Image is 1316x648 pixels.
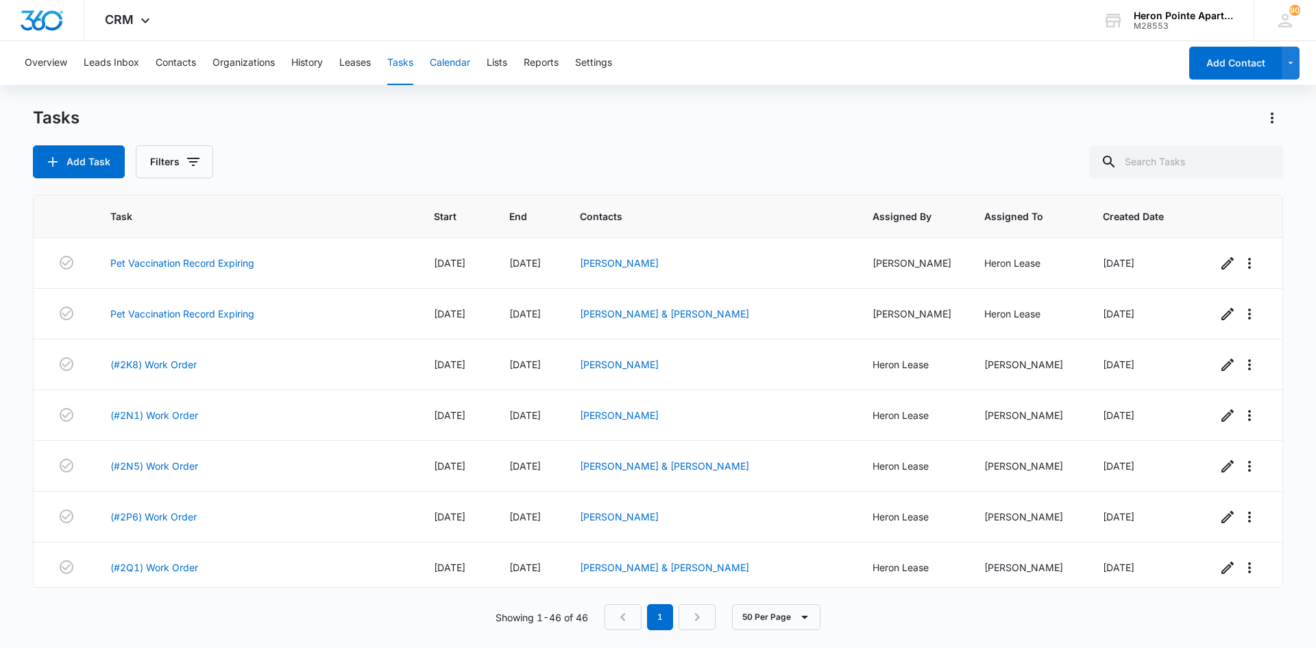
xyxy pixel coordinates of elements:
span: [DATE] [434,460,465,472]
span: [DATE] [434,359,465,370]
div: account id [1134,21,1234,31]
button: 50 Per Page [732,604,820,630]
div: Heron Lease [984,307,1070,321]
span: Assigned By [873,209,931,224]
button: Reports [524,41,559,85]
span: [DATE] [1103,359,1134,370]
p: Showing 1-46 of 46 [496,610,588,625]
button: Overview [25,41,67,85]
a: Pet Vaccination Record Expiring [110,307,254,321]
a: (#2N5) Work Order [110,459,198,473]
span: [DATE] [1103,460,1134,472]
button: Filters [136,145,213,178]
div: Heron Lease [873,408,951,422]
a: (#2N1) Work Order [110,408,198,422]
a: [PERSON_NAME] [580,359,659,370]
div: account name [1134,10,1234,21]
span: 90 [1289,5,1300,16]
span: [DATE] [509,409,541,421]
span: Assigned To [984,209,1050,224]
span: [DATE] [434,511,465,523]
span: End [509,209,527,224]
a: (#2P6) Work Order [110,509,197,524]
button: Leads Inbox [84,41,139,85]
a: [PERSON_NAME] & [PERSON_NAME] [580,562,749,573]
div: [PERSON_NAME] [984,509,1070,524]
span: CRM [105,12,134,27]
span: [DATE] [434,308,465,320]
span: [DATE] [509,308,541,320]
input: Search Tasks [1090,145,1283,178]
button: Calendar [430,41,470,85]
a: [PERSON_NAME] [580,409,659,421]
button: Contacts [156,41,196,85]
span: [DATE] [434,409,465,421]
button: Tasks [387,41,413,85]
a: (#2Q1) Work Order [110,560,198,575]
button: Lists [487,41,507,85]
a: Pet Vaccination Record Expiring [110,256,254,270]
div: [PERSON_NAME] [984,459,1070,473]
span: [DATE] [509,460,541,472]
span: [DATE] [509,359,541,370]
div: Heron Lease [873,357,951,372]
span: Created Date [1103,209,1164,224]
div: [PERSON_NAME] [984,408,1070,422]
span: [DATE] [434,257,465,269]
a: [PERSON_NAME] & [PERSON_NAME] [580,460,749,472]
button: Add Task [33,145,125,178]
div: [PERSON_NAME] [984,560,1070,575]
span: [DATE] [509,511,541,523]
button: Settings [575,41,612,85]
span: [DATE] [509,257,541,269]
span: Task [110,209,381,224]
span: [DATE] [1103,511,1134,523]
span: Start [434,209,456,224]
div: Heron Lease [873,459,951,473]
button: Actions [1261,107,1283,129]
span: [DATE] [1103,409,1134,421]
button: Organizations [212,41,275,85]
button: Add Contact [1189,47,1282,80]
em: 1 [647,604,673,630]
a: [PERSON_NAME] [580,511,659,523]
button: History [291,41,323,85]
a: (#2K8) Work Order [110,357,197,372]
div: notifications count [1289,5,1300,16]
span: [DATE] [1103,562,1134,573]
span: [DATE] [1103,257,1134,269]
div: Heron Lease [984,256,1070,270]
a: [PERSON_NAME] [580,257,659,269]
a: [PERSON_NAME] & [PERSON_NAME] [580,308,749,320]
div: [PERSON_NAME] [984,357,1070,372]
div: Heron Lease [873,509,951,524]
div: [PERSON_NAME] [873,307,951,321]
div: [PERSON_NAME] [873,256,951,270]
h1: Tasks [33,108,80,128]
span: Contacts [580,209,820,224]
button: Leases [339,41,371,85]
span: [DATE] [1103,308,1134,320]
span: [DATE] [434,562,465,573]
div: Heron Lease [873,560,951,575]
nav: Pagination [605,604,716,630]
span: [DATE] [509,562,541,573]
